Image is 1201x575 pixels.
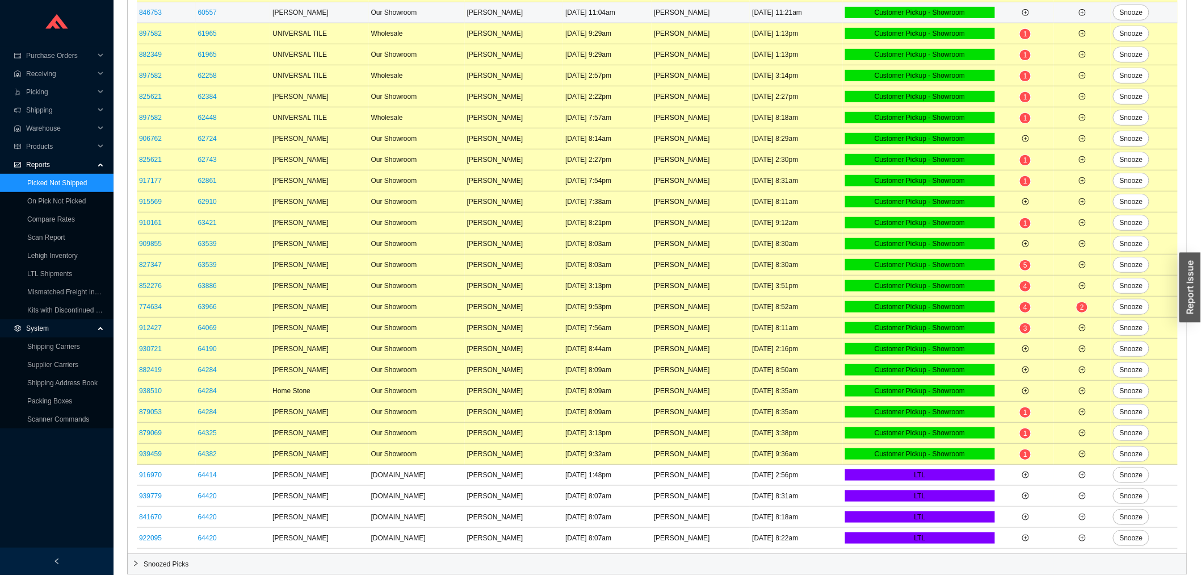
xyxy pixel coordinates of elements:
[139,429,162,437] a: 879069
[1079,472,1086,478] span: plus-circle
[1113,257,1150,273] button: Snooze
[1079,219,1086,226] span: plus-circle
[465,297,563,318] td: [PERSON_NAME]
[1079,430,1086,436] span: plus-circle
[845,112,995,123] div: Customer Pickup - Showroom
[750,191,842,213] td: [DATE] 8:11am
[1113,26,1150,41] button: Snooze
[1020,218,1031,228] sup: 1
[845,70,995,81] div: Customer Pickup - Showroom
[845,133,995,144] div: Customer Pickup - Showroom
[1120,448,1143,460] span: Snooze
[198,345,217,353] a: 64190
[369,65,465,86] td: Wholesale
[198,303,217,311] a: 63966
[1113,425,1150,441] button: Snooze
[139,366,162,374] a: 882419
[1120,301,1143,312] span: Snooze
[563,107,652,128] td: [DATE] 7:57am
[139,324,162,332] a: 912427
[1079,409,1086,415] span: plus-circle
[750,149,842,170] td: [DATE] 2:30pm
[198,366,217,374] a: 64284
[563,65,652,86] td: [DATE] 2:57pm
[465,2,563,23] td: [PERSON_NAME]
[198,51,217,59] a: 61965
[1079,282,1086,289] span: plus-circle
[750,23,842,44] td: [DATE] 1:13pm
[26,319,94,338] span: System
[198,429,217,437] a: 64325
[1120,343,1143,355] span: Snooze
[1020,281,1031,291] sup: 4
[369,128,465,149] td: Our Showroom
[1120,196,1143,207] span: Snooze
[27,415,89,423] a: Scanner Commands
[1079,156,1086,163] span: plus-circle
[198,177,217,185] a: 62861
[139,534,162,542] a: 922095
[1113,68,1150,84] button: Snooze
[14,325,22,332] span: setting
[26,65,94,83] span: Receiving
[1113,320,1150,336] button: Snooze
[750,170,842,191] td: [DATE] 8:31am
[750,107,842,128] td: [DATE] 8:18am
[27,197,86,205] a: On Pick Not Picked
[1023,261,1027,269] span: 5
[1079,388,1086,394] span: plus-circle
[144,559,1182,570] span: Snoozed Picks
[128,554,1187,574] div: Snoozed Picks
[198,93,217,101] a: 62384
[845,175,995,186] div: Customer Pickup - Showroom
[139,282,162,290] a: 852276
[845,154,995,165] div: Customer Pickup - Showroom
[369,2,465,23] td: Our Showroom
[26,156,94,174] span: Reports
[27,252,78,260] a: Lehigh Inventory
[652,2,750,23] td: [PERSON_NAME]
[14,161,22,168] span: fund
[750,44,842,65] td: [DATE] 1:13pm
[198,135,217,143] a: 62724
[369,297,465,318] td: Our Showroom
[1120,175,1143,186] span: Snooze
[27,179,87,187] a: Picked Not Shipped
[652,65,750,86] td: [PERSON_NAME]
[1113,236,1150,252] button: Snooze
[27,215,75,223] a: Compare Rates
[1113,404,1150,420] button: Snooze
[198,219,217,227] a: 63421
[563,170,652,191] td: [DATE] 7:54pm
[369,213,465,234] td: Our Showroom
[139,30,162,37] a: 897582
[465,234,563,255] td: [PERSON_NAME]
[1080,303,1084,311] span: 2
[369,255,465,276] td: Our Showroom
[845,238,995,249] div: Customer Pickup - Showroom
[27,379,98,387] a: Shipping Address Book
[139,513,162,521] a: 841670
[845,280,995,291] div: Customer Pickup - Showroom
[1020,92,1031,102] sup: 1
[1022,345,1029,352] span: plus-circle
[1020,176,1031,186] sup: 1
[563,23,652,44] td: [DATE] 9:29am
[198,156,217,164] a: 62743
[139,387,162,395] a: 938510
[139,261,162,269] a: 827347
[1079,9,1086,16] span: plus-circle
[270,86,368,107] td: [PERSON_NAME]
[1023,219,1027,227] span: 1
[1023,51,1027,59] span: 1
[139,156,162,164] a: 825621
[1120,238,1143,249] span: Snooze
[139,408,162,416] a: 879053
[139,135,162,143] a: 906762
[750,276,842,297] td: [DATE] 3:51pm
[1113,509,1150,525] button: Snooze
[465,65,563,86] td: [PERSON_NAME]
[1113,467,1150,483] button: Snooze
[750,128,842,149] td: [DATE] 8:29am
[845,301,995,312] div: Customer Pickup - Showroom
